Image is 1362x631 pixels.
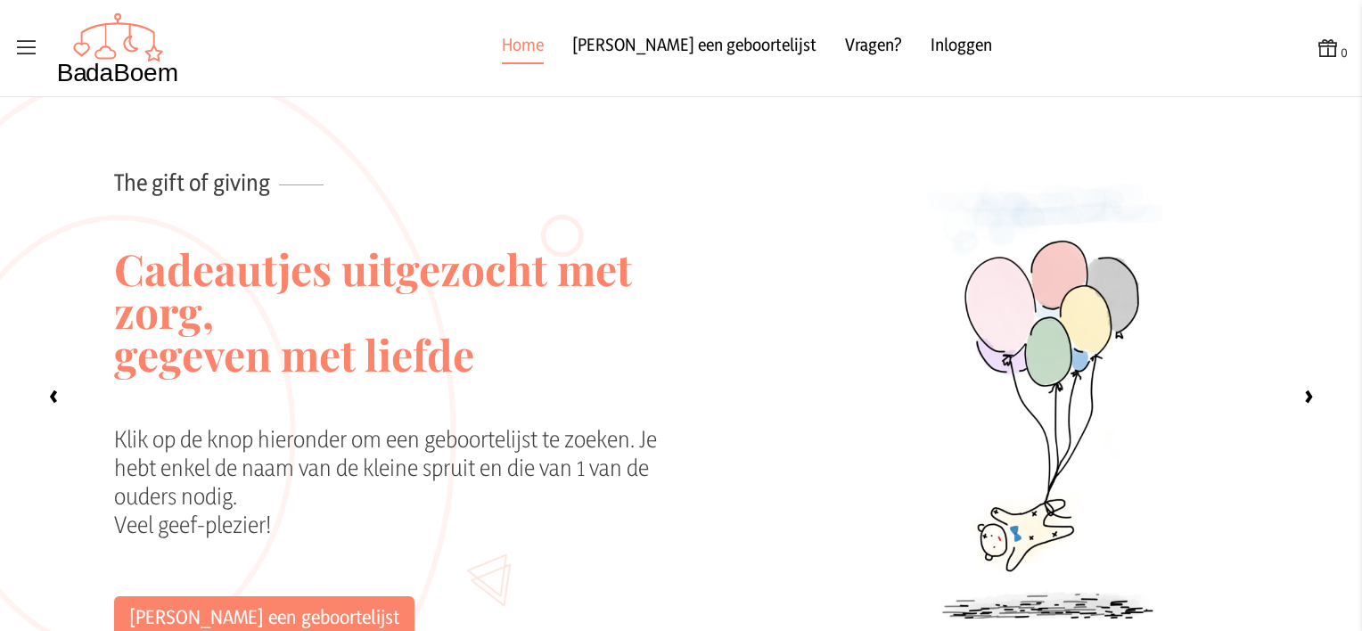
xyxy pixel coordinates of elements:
h2: Cadeautjes uitgezocht met zorg, gegeven met liefde [114,197,685,425]
p: The gift of giving [114,97,685,197]
a: Vragen? [845,32,902,64]
label: ‹ [36,378,71,414]
button: 0 [1316,36,1348,61]
img: Badaboem [57,12,179,84]
a: Home [502,32,544,64]
a: [PERSON_NAME] een geboortelijst [572,32,816,64]
a: Inloggen [931,32,992,64]
div: Klik op de knop hieronder om een geboortelijst te zoeken. Je hebt enkel de naam van de kleine spr... [114,425,685,596]
label: › [1291,378,1326,414]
